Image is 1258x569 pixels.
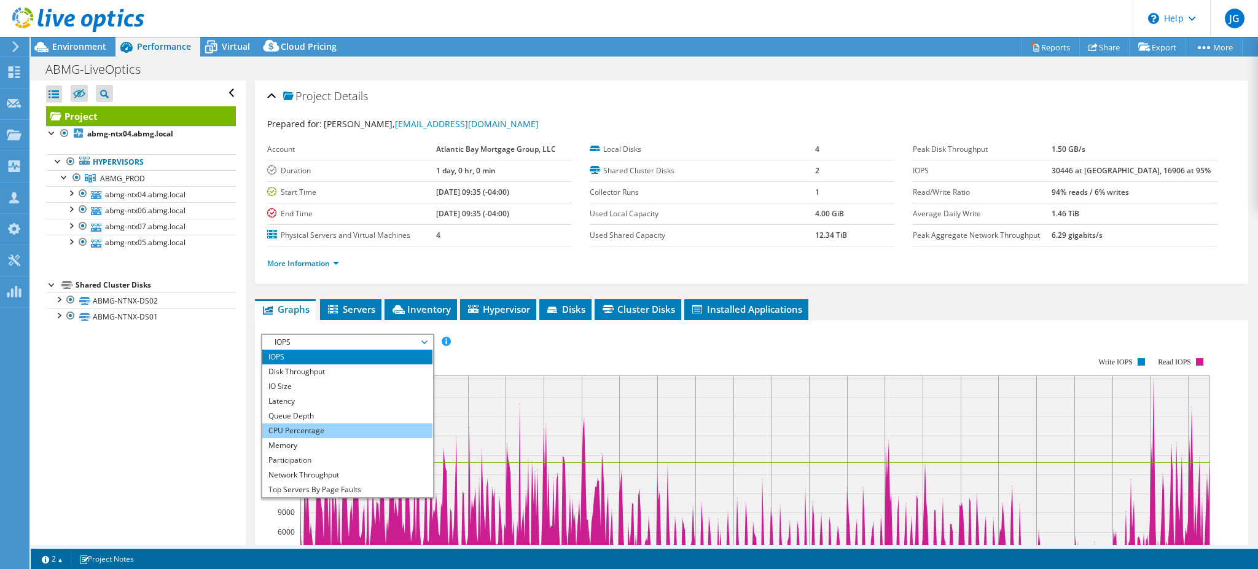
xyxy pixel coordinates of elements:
[46,235,236,251] a: abmg-ntx05.abmg.local
[690,303,802,315] span: Installed Applications
[436,187,509,197] b: [DATE] 09:35 (-04:00)
[913,229,1052,241] label: Peak Aggregate Network Throughput
[601,303,675,315] span: Cluster Disks
[262,423,432,438] li: CPU Percentage
[815,165,819,176] b: 2
[545,303,585,315] span: Disks
[137,41,191,52] span: Performance
[71,551,143,567] a: Project Notes
[267,186,436,198] label: Start Time
[40,63,160,76] h1: ABMG-LiveOptics
[267,208,436,220] label: End Time
[52,41,106,52] span: Environment
[33,551,71,567] a: 2
[590,143,815,155] label: Local Disks
[436,230,440,240] b: 4
[590,165,815,177] label: Shared Cluster Disks
[913,165,1052,177] label: IOPS
[268,335,426,350] span: IOPS
[278,527,295,537] text: 6000
[267,143,436,155] label: Account
[590,208,815,220] label: Used Local Capacity
[815,144,819,154] b: 4
[262,394,432,409] li: Latency
[262,364,432,379] li: Disk Throughput
[913,208,1052,220] label: Average Daily Write
[262,482,432,497] li: Top Servers By Page Faults
[1186,37,1243,57] a: More
[76,278,236,292] div: Shared Cluster Disks
[436,165,496,176] b: 1 day, 0 hr, 0 min
[436,144,556,154] b: Atlantic Bay Mortgage Group, LLC
[1098,358,1133,366] text: Write IOPS
[1079,37,1130,57] a: Share
[466,303,530,315] span: Hypervisor
[278,507,295,517] text: 9000
[913,143,1052,155] label: Peak Disk Throughput
[1021,37,1080,57] a: Reports
[436,208,509,219] b: [DATE] 09:35 (-04:00)
[46,170,236,186] a: ABMG_PROD
[1052,230,1103,240] b: 6.29 gigabits/s
[267,229,436,241] label: Physical Servers and Virtual Machines
[1052,208,1079,219] b: 1.46 TiB
[46,292,236,308] a: ABMG-NTNX-DS02
[262,438,432,453] li: Memory
[46,106,236,126] a: Project
[267,118,322,130] label: Prepared for:
[1225,9,1244,28] span: JG
[46,308,236,324] a: ABMG-NTNX-DS01
[46,202,236,218] a: abmg-ntx06.abmg.local
[46,186,236,202] a: abmg-ntx04.abmg.local
[326,303,375,315] span: Servers
[281,41,337,52] span: Cloud Pricing
[1052,165,1211,176] b: 30446 at [GEOGRAPHIC_DATA], 16906 at 95%
[222,41,250,52] span: Virtual
[46,154,236,170] a: Hypervisors
[815,187,819,197] b: 1
[391,303,451,315] span: Inventory
[283,90,331,103] span: Project
[262,453,432,468] li: Participation
[46,126,236,142] a: abmg-ntx04.abmg.local
[1129,37,1186,57] a: Export
[262,409,432,423] li: Queue Depth
[267,165,436,177] label: Duration
[1158,358,1191,366] text: Read IOPS
[262,468,432,482] li: Network Throughput
[1052,144,1085,154] b: 1.50 GB/s
[590,186,815,198] label: Collector Runs
[100,173,145,184] span: ABMG_PROD
[913,186,1052,198] label: Read/Write Ratio
[87,128,173,139] b: abmg-ntx04.abmg.local
[590,229,815,241] label: Used Shared Capacity
[1052,187,1129,197] b: 94% reads / 6% writes
[815,208,844,219] b: 4.00 GiB
[261,303,310,315] span: Graphs
[815,230,847,240] b: 12.34 TiB
[267,258,339,269] a: More Information
[262,350,432,364] li: IOPS
[262,379,432,394] li: IO Size
[334,88,368,103] span: Details
[1148,13,1159,24] svg: \n
[324,118,539,130] span: [PERSON_NAME],
[46,219,236,235] a: abmg-ntx07.abmg.local
[395,118,539,130] a: [EMAIL_ADDRESS][DOMAIN_NAME]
